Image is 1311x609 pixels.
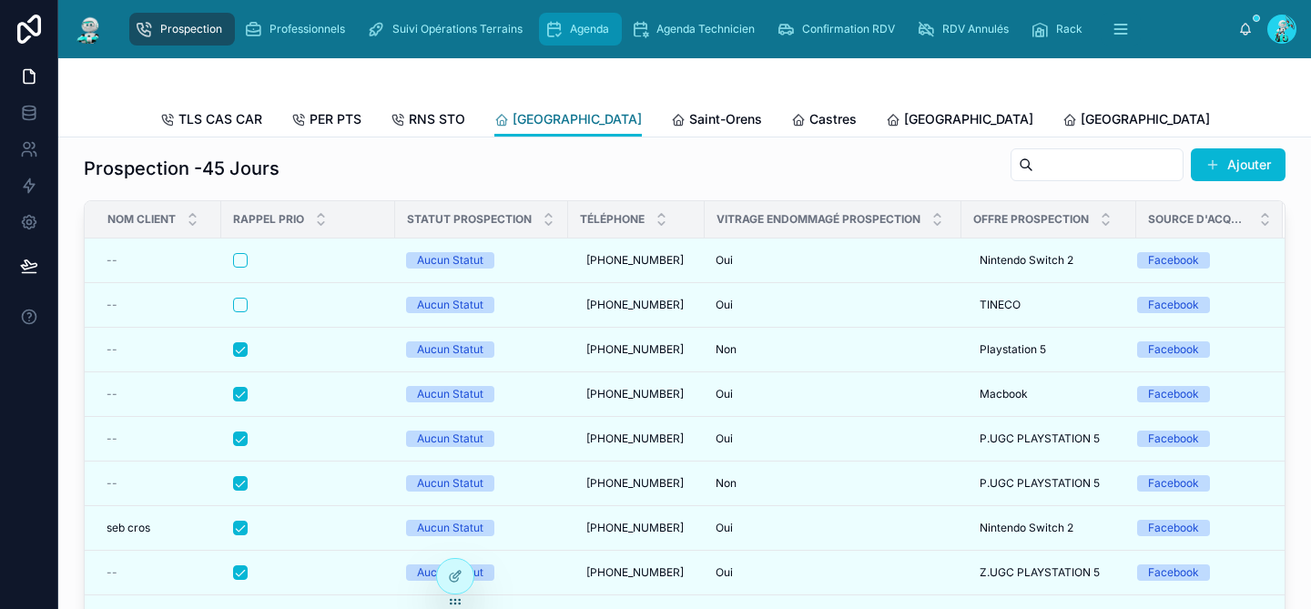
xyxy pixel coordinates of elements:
a: seb cros [107,521,210,535]
span: Confirmation RDV [802,22,895,36]
a: -- [107,298,210,312]
span: P.UGC PLAYSTATION 5 [980,476,1100,491]
div: Facebook [1148,520,1199,536]
span: Vitrage endommagé Prospection [716,212,920,227]
div: Aucun Statut [417,252,483,269]
span: [GEOGRAPHIC_DATA] [1081,110,1210,128]
a: Z.UGC PLAYSTATION 5 [972,558,1125,587]
span: Agenda [570,22,609,36]
span: [PHONE_NUMBER] [586,431,684,446]
a: -- [107,387,210,401]
span: Rappel Prio [233,212,304,227]
span: Macbook [980,387,1028,401]
a: Facebook [1137,520,1261,536]
span: -- [107,565,117,580]
a: Nintendo Switch 2 [972,246,1125,275]
span: Playstation 5 [980,342,1046,357]
span: Oui [716,565,733,580]
span: RNS STO [409,110,465,128]
a: Prospection [129,13,235,46]
div: Facebook [1148,564,1199,581]
span: -- [107,431,117,446]
a: Castres [791,103,857,139]
div: Facebook [1148,341,1199,358]
a: PER PTS [291,103,361,139]
button: Ajouter [1191,148,1286,181]
span: [PHONE_NUMBER] [586,387,684,401]
span: -- [107,298,117,312]
a: Facebook [1137,475,1261,492]
h1: Prospection -45 Jours [84,156,279,181]
a: Confirmation RDV [771,13,908,46]
div: Facebook [1148,386,1199,402]
span: Oui [716,298,733,312]
span: [PHONE_NUMBER] [586,521,684,535]
a: Non [716,476,950,491]
span: Offre Prospection [973,212,1089,227]
a: -- [107,565,210,580]
a: P.UGC PLAYSTATION 5 [972,424,1125,453]
div: Aucun Statut [417,341,483,358]
a: Oui [716,387,950,401]
a: Suivi Opérations Terrains [361,13,535,46]
a: [PHONE_NUMBER] [579,513,694,543]
a: Oui [716,253,950,268]
span: Agenda Technicien [656,22,755,36]
a: Rack [1025,13,1095,46]
a: [PHONE_NUMBER] [579,558,694,587]
a: Aucun Statut [406,520,557,536]
a: Facebook [1137,297,1261,313]
a: -- [107,431,210,446]
span: Professionnels [269,22,345,36]
a: Facebook [1137,564,1261,581]
a: Oui [716,431,950,446]
a: Facebook [1137,252,1261,269]
span: Rack [1056,22,1082,36]
a: [PHONE_NUMBER] [579,290,694,320]
div: Aucun Statut [417,520,483,536]
span: Non [716,342,737,357]
a: Aucun Statut [406,431,557,447]
span: TINECO [980,298,1021,312]
span: [PHONE_NUMBER] [586,253,684,268]
a: Non [716,342,950,357]
a: -- [107,476,210,491]
span: Prospection [160,22,222,36]
span: [GEOGRAPHIC_DATA] [904,110,1033,128]
a: Facebook [1137,341,1261,358]
div: Facebook [1148,431,1199,447]
a: Saint-Orens [671,103,762,139]
div: Facebook [1148,475,1199,492]
a: TINECO [972,290,1125,320]
span: [PHONE_NUMBER] [586,298,684,312]
a: [PHONE_NUMBER] [579,469,694,498]
div: scrollable content [120,9,1238,49]
span: -- [107,476,117,491]
a: P.UGC PLAYSTATION 5 [972,469,1125,498]
span: Suivi Opérations Terrains [392,22,523,36]
a: TLS CAS CAR [160,103,262,139]
span: P.UGC PLAYSTATION 5 [980,431,1100,446]
a: [GEOGRAPHIC_DATA] [886,103,1033,139]
a: Aucun Statut [406,297,557,313]
a: Playstation 5 [972,335,1125,364]
a: RDV Annulés [911,13,1021,46]
span: -- [107,253,117,268]
span: TLS CAS CAR [178,110,262,128]
div: Aucun Statut [417,297,483,313]
img: App logo [73,15,106,44]
a: Nintendo Switch 2 [972,513,1125,543]
div: Aucun Statut [417,475,483,492]
span: [PHONE_NUMBER] [586,476,684,491]
span: [GEOGRAPHIC_DATA] [513,110,642,128]
a: [GEOGRAPHIC_DATA] [1062,103,1210,139]
span: [PHONE_NUMBER] [586,342,684,357]
span: Oui [716,431,733,446]
a: RNS STO [391,103,465,139]
div: Facebook [1148,297,1199,313]
a: [PHONE_NUMBER] [579,380,694,409]
div: Aucun Statut [417,386,483,402]
span: Téléphone [580,212,645,227]
a: Aucun Statut [406,252,557,269]
a: [GEOGRAPHIC_DATA] [494,103,642,137]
